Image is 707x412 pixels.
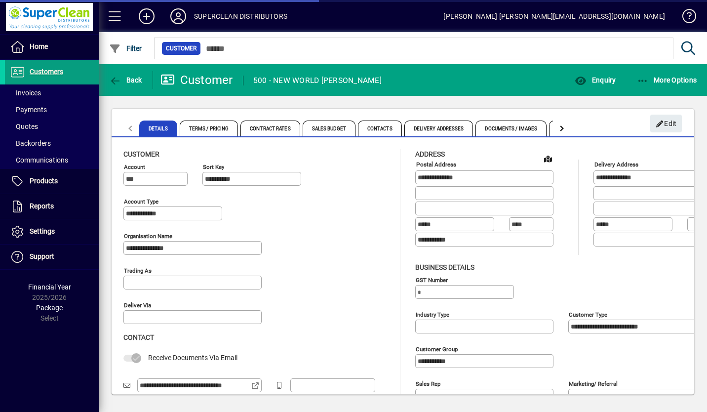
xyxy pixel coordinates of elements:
mat-label: Customer group [416,345,458,352]
span: Reports [30,202,54,210]
span: Receive Documents Via Email [148,354,237,362]
a: Products [5,169,99,194]
a: Settings [5,219,99,244]
span: Contract Rates [240,121,300,136]
span: Customer [166,43,196,53]
mat-label: Industry type [416,311,449,318]
button: Filter [107,40,145,57]
a: View on map [540,151,556,166]
span: Documents / Images [475,121,547,136]
span: Settings [30,227,55,235]
div: Customer [160,72,233,88]
a: Invoices [5,84,99,101]
span: Products [30,177,58,185]
app-page-header-button: Back [99,71,153,89]
mat-label: GST Number [416,276,448,283]
span: Communications [10,156,68,164]
span: Support [30,252,54,260]
div: [PERSON_NAME] [PERSON_NAME][EMAIL_ADDRESS][DOMAIN_NAME] [443,8,665,24]
button: Enquiry [572,71,618,89]
span: Payments [10,106,47,114]
div: 500 - NEW WORLD [PERSON_NAME] [253,73,382,88]
a: Home [5,35,99,59]
button: Profile [162,7,194,25]
a: Support [5,245,99,269]
mat-label: Marketing/ Referral [569,380,618,387]
button: Back [107,71,145,89]
span: Filter [109,44,142,52]
mat-label: Trading as [124,267,152,274]
span: More Options [637,76,697,84]
span: Custom Fields [549,121,604,136]
a: Quotes [5,118,99,135]
span: Details [139,121,177,136]
span: Enquiry [575,76,616,84]
span: Financial Year [28,283,71,291]
span: Edit [656,116,677,132]
span: Backorders [10,139,51,147]
a: Reports [5,194,99,219]
span: Invoices [10,89,41,97]
span: Customers [30,68,63,76]
a: Knowledge Base [675,2,695,34]
span: Customer [123,150,159,158]
mat-label: Organisation name [124,233,172,240]
mat-label: Sort key [203,164,224,170]
span: Package [36,304,63,312]
a: Payments [5,101,99,118]
mat-label: Customer type [569,311,607,318]
button: Add [131,7,162,25]
span: Business details [415,263,474,271]
span: Terms / Pricing [180,121,238,136]
span: Contact [123,333,154,341]
span: Sales Budget [303,121,355,136]
button: More Options [634,71,700,89]
mat-label: Deliver via [124,302,151,309]
span: Contacts [358,121,402,136]
span: Back [109,76,142,84]
span: Delivery Addresses [404,121,473,136]
span: Home [30,42,48,50]
a: Backorders [5,135,99,152]
mat-label: Account Type [124,198,158,205]
span: Address [415,150,445,158]
span: Quotes [10,123,38,130]
a: Communications [5,152,99,168]
div: SUPERCLEAN DISTRIBUTORS [194,8,287,24]
mat-label: Sales rep [416,380,440,387]
button: Edit [650,115,682,132]
mat-label: Account [124,164,145,170]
